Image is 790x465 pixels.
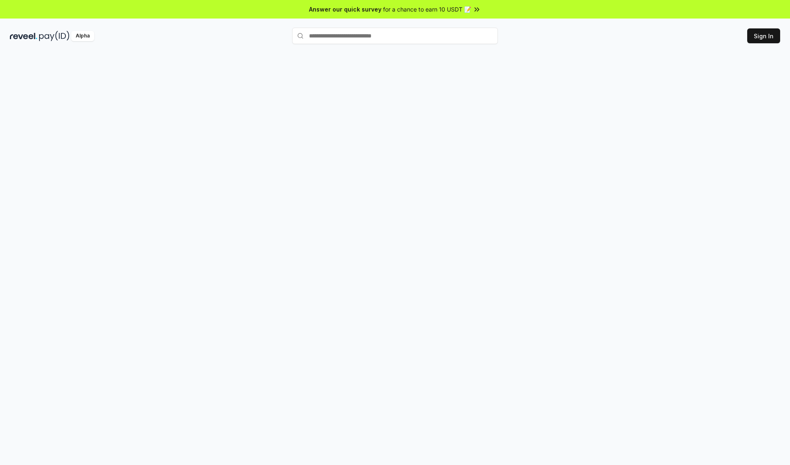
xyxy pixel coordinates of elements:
div: Alpha [71,31,94,41]
button: Sign In [747,28,780,43]
span: Answer our quick survey [309,5,381,14]
img: pay_id [39,31,70,41]
span: for a chance to earn 10 USDT 📝 [383,5,471,14]
img: reveel_dark [10,31,37,41]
